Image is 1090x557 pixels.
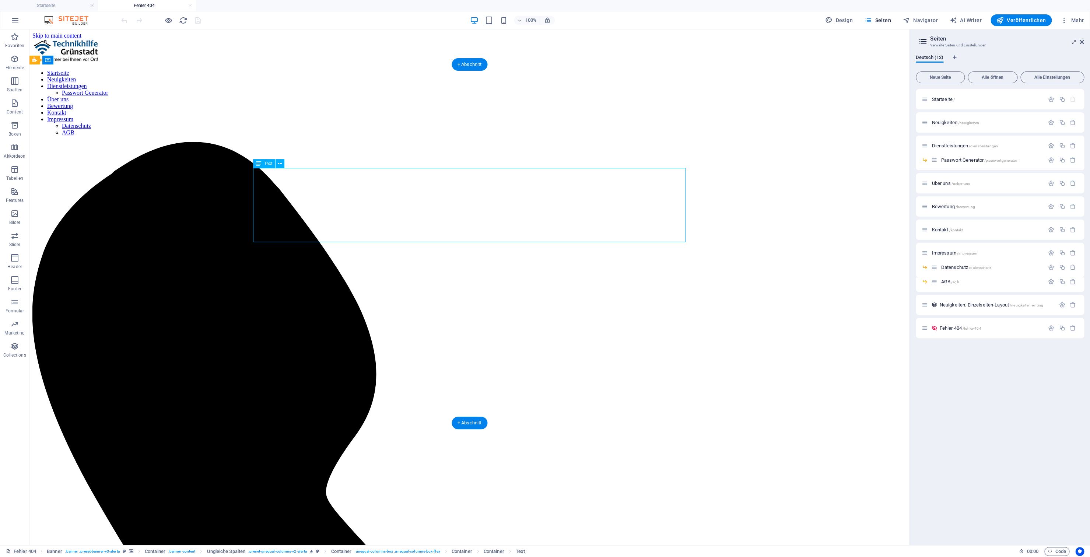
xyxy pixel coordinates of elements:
[969,266,991,270] span: /datenschutz
[129,549,133,553] i: Element verfügt über einen Hintergrund
[916,71,965,83] button: Neue Seite
[941,279,959,284] span: Klick, um Seite zu öffnen
[939,279,1044,284] div: AGB/agb
[1059,264,1065,270] div: Duplizieren
[929,181,1044,186] div: Über uns/ueber-uns
[822,14,856,26] button: Design
[825,17,853,24] span: Design
[1070,325,1076,331] div: Entfernen
[1070,203,1076,210] div: Entfernen
[6,308,24,314] p: Formular
[931,302,937,308] div: Dieses Layout wird als Template für alle Einträge dieser Collection genutzt (z.B. ein Blog Post)....
[937,302,1055,307] div: Neuigkeiten: Einzelseiten-Layout/neuigkeiten-eintrag
[6,197,24,203] p: Features
[1048,278,1054,285] div: Einstellungen
[1070,96,1076,102] div: Die Startseite kann nicht gelöscht werden
[8,131,21,137] p: Boxen
[1010,303,1043,307] span: /neuigkeiten-eintrag
[179,16,187,25] i: Seite neu laden
[1048,180,1054,186] div: Einstellungen
[1048,547,1066,556] span: Code
[930,42,1069,49] h3: Verwalte Seiten und Einstellungen
[939,325,981,331] span: Fehler 404
[452,417,488,429] div: + Abschnitt
[862,14,894,26] button: Seiten
[1070,302,1076,308] div: Entfernen
[929,227,1044,232] div: Kontakt/kontakt
[1070,180,1076,186] div: Entfernen
[932,97,955,102] span: Klick, um Seite zu öffnen
[4,330,25,336] p: Marketing
[949,228,963,232] span: /kontakt
[939,158,1044,162] div: Passwort Generator/passwortgenerator
[991,14,1052,26] button: Veröffentlichen
[316,549,319,553] i: Dieses Element ist ein anpassbares Preset
[1059,157,1065,163] div: Duplizieren
[950,17,982,24] span: AI Writer
[1019,547,1038,556] h6: Session-Zeit
[951,182,970,186] span: /ueber-uns
[1070,119,1076,126] div: Entfernen
[1058,14,1087,26] button: Mehr
[1075,547,1084,556] button: Usercentrics
[1059,302,1065,308] div: Einstellungen
[3,352,26,358] p: Collections
[452,547,472,556] span: Klick zum Auswählen. Doppelklick zum Bearbeiten
[930,35,1084,42] h2: Seiten
[484,547,504,556] span: Klick zum Auswählen. Doppelklick zum Bearbeiten
[264,161,272,166] span: Text
[9,220,21,225] p: Bilder
[984,158,1017,162] span: /passwortgenerator
[7,87,22,93] p: Spalten
[1020,71,1084,83] button: Alle Einstellungen
[932,227,963,232] span: Klick, um Seite zu öffnen
[929,204,1044,209] div: Bewertung/bewertung
[932,120,979,125] span: Klick, um Seite zu öffnen
[47,547,62,556] span: Klick zum Auswählen. Doppelklick zum Bearbeiten
[919,75,961,80] span: Neue Seite
[951,280,959,284] span: /agb
[1059,143,1065,149] div: Duplizieren
[123,549,126,553] i: Dieses Element ist ein anpassbares Preset
[207,547,245,556] span: Klick zum Auswählen. Doppelklick zum Bearbeiten
[941,157,1017,163] span: Klick, um Seite zu öffnen
[932,143,998,148] span: Klick, um Seite zu öffnen
[331,547,351,556] span: Klick zum Auswählen. Doppelklick zum Bearbeiten
[1024,75,1081,80] span: Alle Einstellungen
[42,16,98,25] img: Editor Logo
[248,547,307,556] span: . preset-unequal-columns-v2-alerta
[1070,250,1076,256] div: Entfernen
[865,17,891,24] span: Seiten
[1059,96,1065,102] div: Duplizieren
[1048,203,1054,210] div: Einstellungen
[310,549,313,553] i: Element enthält eine Animation
[7,109,23,115] p: Content
[1044,547,1069,556] button: Code
[929,97,1044,102] div: Startseite/
[1059,180,1065,186] div: Duplizieren
[9,242,21,248] p: Slider
[963,326,981,330] span: /fehler-404
[1059,250,1065,256] div: Duplizieren
[1048,250,1054,256] div: Einstellungen
[929,120,1044,125] div: Neuigkeiten/neuigkeiten
[929,251,1044,255] div: Impressum/impressum
[937,326,1044,330] div: Fehler 404/fehler-404
[947,14,985,26] button: AI Writer
[903,17,938,24] span: Navigator
[1070,264,1076,270] div: Entfernen
[939,302,1043,308] span: Klick, um Seite zu öffnen
[164,16,173,25] button: Klicke hier, um den Vorschau-Modus zu verlassen
[544,17,551,24] i: Bei Größenänderung Zoomstufe automatisch an das gewählte Gerät anpassen.
[1061,17,1084,24] span: Mehr
[932,204,975,209] span: Klick, um Seite zu öffnen
[932,250,977,256] span: Klick, um Seite zu öffnen
[1059,203,1065,210] div: Duplizieren
[996,17,1046,24] span: Veröffentlichen
[958,121,979,125] span: /neuigkeiten
[941,265,991,270] span: Klick, um Seite zu öffnen
[452,58,488,71] div: + Abschnitt
[1059,119,1065,126] div: Duplizieren
[98,1,196,10] h4: Fehler 404
[514,16,540,25] button: 100%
